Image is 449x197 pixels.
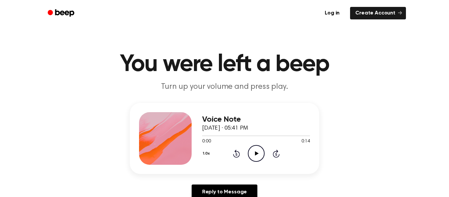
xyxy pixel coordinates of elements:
span: 0:14 [301,138,310,145]
h3: Voice Note [202,115,310,124]
a: Log in [318,6,346,21]
h1: You were left a beep [56,53,393,76]
button: 1.0x [202,148,212,159]
span: [DATE] · 05:41 PM [202,125,248,131]
a: Create Account [350,7,406,19]
a: Beep [43,7,80,20]
span: 0:00 [202,138,211,145]
p: Turn up your volume and press play. [98,82,351,92]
